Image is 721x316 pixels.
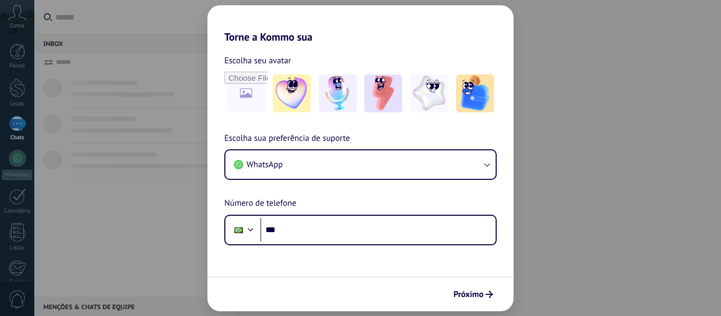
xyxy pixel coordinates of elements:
[364,74,402,112] img: -3.jpeg
[449,285,498,303] button: Próximo
[319,74,357,112] img: -2.jpeg
[229,219,249,241] div: Brazil: + 55
[246,159,283,170] span: WhatsApp
[207,5,514,43] h2: Torne a Kommo sua
[224,132,350,146] span: Escolha sua preferência de suporte
[224,54,291,68] span: Escolha seu avatar
[225,150,496,179] button: WhatsApp
[453,291,483,298] span: Próximo
[410,74,448,112] img: -4.jpeg
[224,197,296,210] span: Número de telefone
[273,74,311,112] img: -1.jpeg
[456,74,494,112] img: -5.jpeg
